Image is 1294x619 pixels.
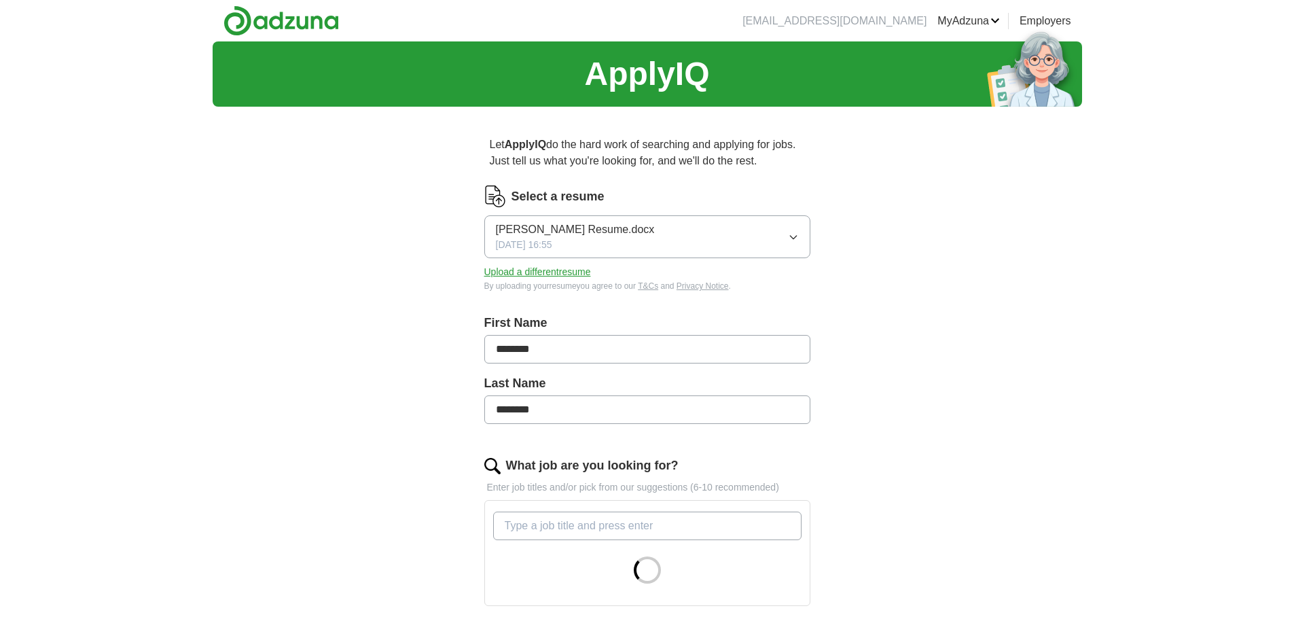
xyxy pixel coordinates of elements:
li: [EMAIL_ADDRESS][DOMAIN_NAME] [742,13,927,29]
label: Select a resume [511,188,605,206]
input: Type a job title and press enter [493,512,802,540]
div: By uploading your resume you agree to our and . [484,280,810,292]
a: MyAdzuna [937,13,1000,29]
label: First Name [484,314,810,332]
a: T&Cs [638,281,658,291]
label: Last Name [484,374,810,393]
strong: ApplyIQ [505,139,546,150]
h1: ApplyIQ [584,50,709,99]
p: Enter job titles and/or pick from our suggestions (6-10 recommended) [484,480,810,495]
img: CV Icon [484,185,506,207]
a: Employers [1020,13,1071,29]
img: Adzuna logo [223,5,339,36]
button: [PERSON_NAME] Resume.docx[DATE] 16:55 [484,215,810,258]
p: Let do the hard work of searching and applying for jobs. Just tell us what you're looking for, an... [484,131,810,175]
span: [PERSON_NAME] Resume.docx [496,222,655,238]
span: [DATE] 16:55 [496,238,552,252]
label: What job are you looking for? [506,457,679,475]
button: Upload a differentresume [484,265,591,279]
img: search.png [484,458,501,474]
a: Privacy Notice [677,281,729,291]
